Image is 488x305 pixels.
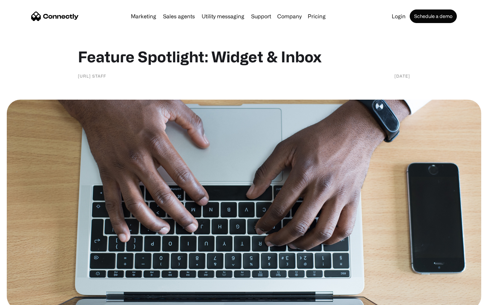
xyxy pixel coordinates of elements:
a: Utility messaging [199,14,247,19]
a: Sales agents [160,14,198,19]
h1: Feature Spotlight: Widget & Inbox [78,47,410,66]
a: Support [248,14,274,19]
ul: Language list [14,293,41,303]
a: Schedule a demo [410,9,457,23]
a: Login [389,14,408,19]
aside: Language selected: English [7,293,41,303]
div: [URL] staff [78,73,106,79]
div: Company [277,12,302,21]
a: Marketing [128,14,159,19]
div: [DATE] [394,73,410,79]
a: Pricing [305,14,328,19]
